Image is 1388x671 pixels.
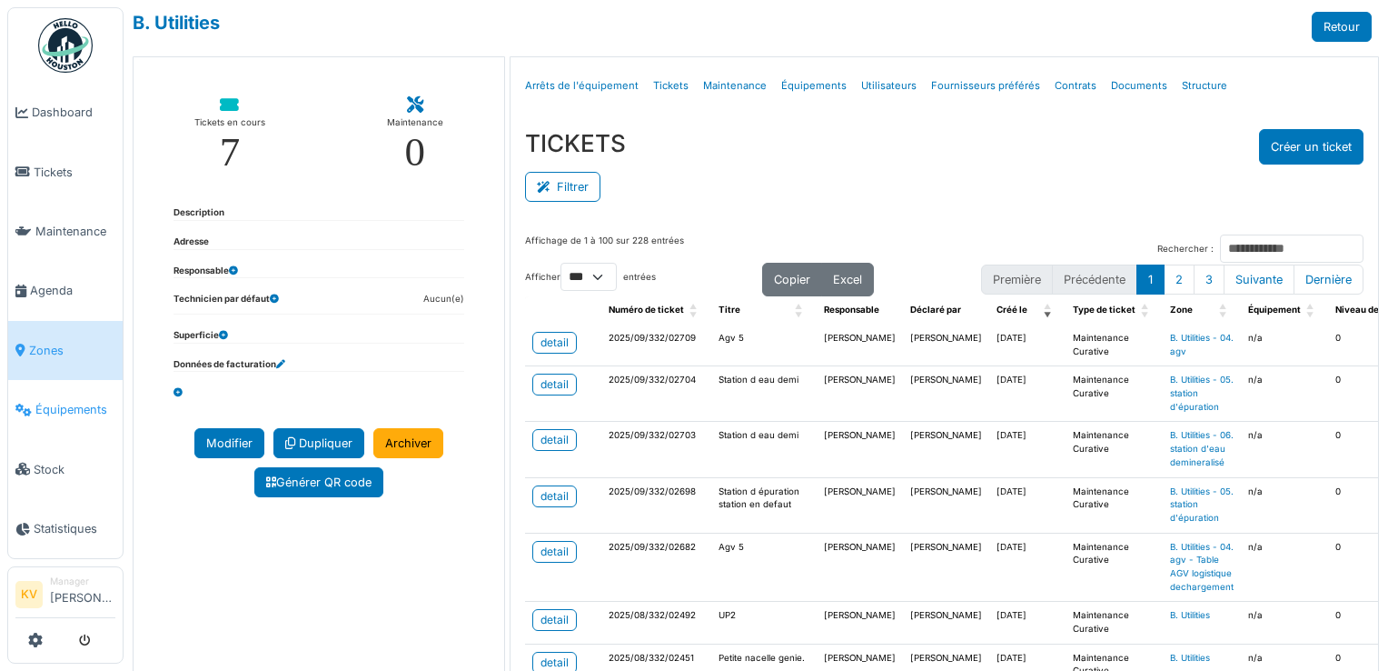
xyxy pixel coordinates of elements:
button: 2 [1164,265,1195,295]
a: B. Utilities - 04. agv [1170,333,1234,356]
td: Maintenance Curative [1066,477,1163,533]
td: [PERSON_NAME] [817,477,903,533]
td: Agv 5 [711,533,817,602]
td: 2025/09/332/02709 [601,325,711,366]
a: Tickets en cours 7 [180,83,280,187]
a: Maintenance 0 [372,83,458,187]
td: [DATE] [989,325,1066,366]
a: Structure [1175,65,1234,107]
td: [PERSON_NAME] [817,422,903,477]
div: detail [540,376,569,393]
div: detail [540,544,569,560]
div: detail [540,432,569,448]
span: Stock [34,461,115,478]
a: Zones [8,321,123,380]
div: detail [540,488,569,505]
label: Rechercher : [1157,243,1214,256]
a: detail [532,429,577,451]
span: Titre [719,305,740,315]
td: 2025/09/332/02682 [601,533,711,602]
a: Équipements [8,380,123,439]
select: Afficherentrées [560,263,617,291]
span: Titre: Activate to sort [795,296,806,325]
span: Statistiques [34,520,115,537]
a: detail [532,486,577,507]
a: Arrêts de l'équipement [518,65,646,107]
span: Zone [1170,305,1193,315]
span: Zones [29,342,115,359]
a: B. Utilities [133,12,220,34]
button: Next [1224,265,1294,295]
dt: Superficie [173,329,228,343]
div: Tickets en cours [194,114,265,132]
a: Maintenance [696,65,774,107]
button: Filtrer [525,172,600,202]
td: Station d épuration station en defaut [711,477,817,533]
td: [DATE] [989,422,1066,477]
td: Maintenance Curative [1066,602,1163,644]
td: [DATE] [989,602,1066,644]
label: Afficher entrées [525,263,656,291]
button: Créer un ticket [1259,129,1363,165]
span: Équipement: Activate to sort [1306,296,1317,325]
td: [DATE] [989,366,1066,422]
a: KV Manager[PERSON_NAME] [15,575,115,618]
button: Copier [762,263,822,296]
span: Responsable [824,305,879,315]
td: [PERSON_NAME] [903,422,989,477]
div: detail [540,655,569,671]
a: Documents [1104,65,1175,107]
button: 1 [1136,265,1165,295]
button: Last [1294,265,1363,295]
div: Manager [50,575,115,588]
td: [PERSON_NAME] [817,602,903,644]
span: Tickets [34,164,115,181]
span: Zone: Activate to sort [1219,296,1230,325]
td: [DATE] [989,477,1066,533]
td: [PERSON_NAME] [903,533,989,602]
td: n/a [1241,366,1328,422]
td: n/a [1241,602,1328,644]
td: 2025/09/332/02698 [601,477,711,533]
a: Archiver [373,428,443,458]
a: detail [532,332,577,354]
td: [PERSON_NAME] [903,366,989,422]
div: 7 [220,132,241,173]
a: B. Utilities [1170,653,1210,663]
span: Équipement [1248,305,1301,315]
a: detail [532,541,577,563]
a: Stock [8,439,123,498]
td: 2025/08/332/02492 [601,602,711,644]
span: Copier [774,273,810,286]
span: Déclaré par [910,305,961,315]
td: Maintenance Curative [1066,422,1163,477]
div: 0 [404,132,425,173]
button: Excel [821,263,874,296]
dd: Aucun(e) [423,293,464,306]
td: [DATE] [989,533,1066,602]
td: n/a [1241,422,1328,477]
a: Dupliquer [273,428,364,458]
a: Statistiques [8,499,123,558]
button: 3 [1194,265,1224,295]
td: [PERSON_NAME] [903,477,989,533]
span: Numéro de ticket: Activate to sort [689,296,700,325]
td: n/a [1241,325,1328,366]
li: [PERSON_NAME] [50,575,115,614]
td: UP2 [711,602,817,644]
span: Agenda [30,282,115,299]
a: B. Utilities - 05. station d'épuration [1170,375,1234,411]
td: Station d eau demi [711,422,817,477]
div: Maintenance [387,114,443,132]
td: [PERSON_NAME] [817,325,903,366]
span: Maintenance [35,223,115,240]
a: Tickets [646,65,696,107]
td: [PERSON_NAME] [903,325,989,366]
a: Équipements [774,65,854,107]
a: B. Utilities - 04. agv - Table AGV logistique dechargement [1170,542,1234,592]
a: Dashboard [8,83,123,142]
td: Agv 5 [711,325,817,366]
td: [PERSON_NAME] [817,533,903,602]
nav: pagination [981,265,1363,295]
div: detail [540,335,569,351]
